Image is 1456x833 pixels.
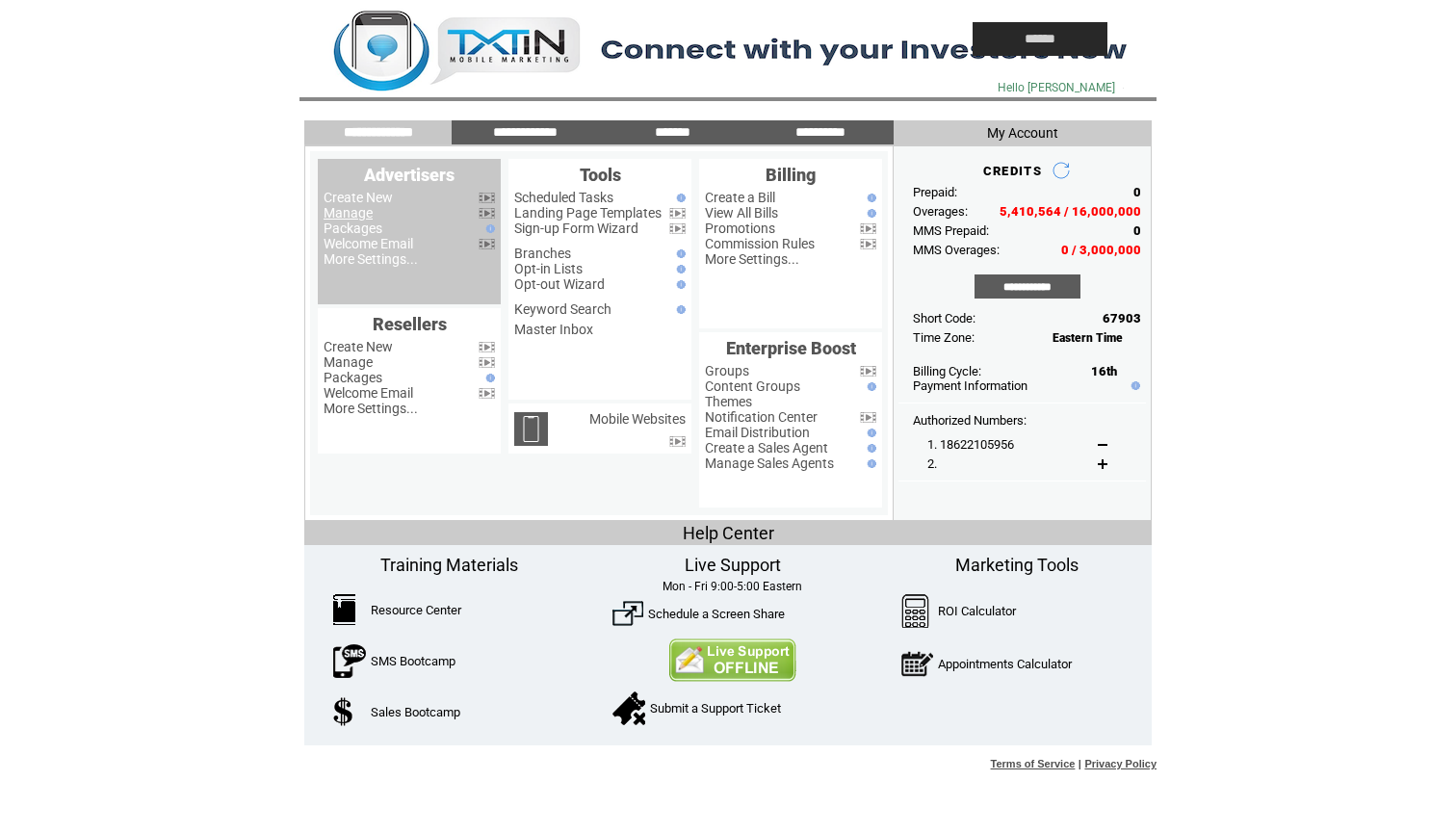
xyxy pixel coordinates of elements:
[479,239,495,249] img: video.png
[669,223,686,234] img: video.png
[514,322,593,337] a: Master Inbox
[514,412,548,446] img: mobile-websites.png
[371,603,461,617] a: Resource Center
[705,456,834,471] a: Manage Sales Agents
[705,221,775,236] a: Promotions
[987,125,1058,141] span: My Account
[479,388,495,399] img: video.png
[479,208,495,219] img: video.png
[863,459,876,468] img: help.gif
[333,697,355,726] img: SalesBootcamp.png
[514,261,583,276] a: Opt-in Lists
[364,165,455,185] span: Advertisers
[938,657,1072,671] a: Appointments Calculator
[324,339,393,354] a: Create New
[479,193,495,203] img: video.png
[514,246,571,261] a: Branches
[1061,243,1141,257] span: 0 / 3,000,000
[668,638,796,682] img: Contact Us
[479,357,495,368] img: video.png
[1084,758,1157,769] a: Privacy Policy
[479,342,495,352] img: video.png
[481,224,495,233] img: help.gif
[705,190,775,205] a: Create a Bill
[371,654,455,668] a: SMS Bootcamp
[612,598,643,629] img: ScreenShare.png
[324,251,418,267] a: More Settings...
[863,444,876,453] img: help.gif
[648,607,785,621] a: Schedule a Screen Share
[938,604,1016,618] a: ROI Calculator
[860,366,876,377] img: video.png
[726,338,856,358] span: Enterprise Boost
[324,370,382,385] a: Packages
[998,81,1115,94] span: Hello [PERSON_NAME]
[683,523,774,543] span: Help Center
[373,314,447,334] span: Resellers
[983,164,1042,178] span: CREDITS
[705,378,800,394] a: Content Groups
[324,354,373,370] a: Manage
[580,165,621,185] span: Tools
[913,330,975,345] span: Time Zone:
[901,647,933,681] img: AppointmentCalc.png
[705,425,810,440] a: Email Distribution
[913,378,1027,393] a: Payment Information
[913,243,1000,257] span: MMS Overages:
[1000,204,1141,219] span: 5,410,564 / 16,000,000
[324,190,393,205] a: Create New
[955,555,1079,575] span: Marketing Tools
[672,265,686,273] img: help.gif
[863,429,876,437] img: help.gif
[669,436,686,447] img: video.png
[1091,364,1117,378] span: 16th
[672,194,686,202] img: help.gif
[705,440,828,456] a: Create a Sales Agent
[685,555,781,575] span: Live Support
[672,280,686,289] img: help.gif
[913,204,968,219] span: Overages:
[371,705,460,719] a: Sales Bootcamp
[927,437,1014,452] span: 1. 18622105956
[672,249,686,258] img: help.gif
[901,594,930,628] img: Calculator.png
[860,239,876,249] img: video.png
[324,205,373,221] a: Manage
[481,374,495,382] img: help.gif
[1053,331,1123,345] span: Eastern Time
[514,276,605,292] a: Opt-out Wizard
[863,194,876,202] img: help.gif
[705,236,815,251] a: Commission Rules
[333,644,366,678] img: SMSBootcamp.png
[669,208,686,219] img: video.png
[1133,185,1141,199] span: 0
[860,223,876,234] img: video.png
[589,411,686,427] a: Mobile Websites
[514,205,662,221] a: Landing Page Templates
[913,311,975,325] span: Short Code:
[913,364,981,378] span: Billing Cycle:
[991,758,1076,769] a: Terms of Service
[766,165,816,185] span: Billing
[324,401,418,416] a: More Settings...
[705,409,818,425] a: Notification Center
[927,456,937,471] span: 2.
[1079,758,1081,769] span: |
[514,221,638,236] a: Sign-up Form Wizard
[663,580,802,593] span: Mon - Fri 9:00-5:00 Eastern
[705,251,799,267] a: More Settings...
[705,205,778,221] a: View All Bills
[913,413,1027,428] span: Authorized Numbers:
[324,221,382,236] a: Packages
[863,209,876,218] img: help.gif
[913,223,989,238] span: MMS Prepaid:
[860,412,876,423] img: video.png
[672,305,686,314] img: help.gif
[1103,311,1141,325] span: 67903
[324,236,413,251] a: Welcome Email
[612,691,645,725] img: SupportTicket.png
[1133,223,1141,238] span: 0
[913,185,957,199] span: Prepaid:
[650,701,781,716] a: Submit a Support Ticket
[324,385,413,401] a: Welcome Email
